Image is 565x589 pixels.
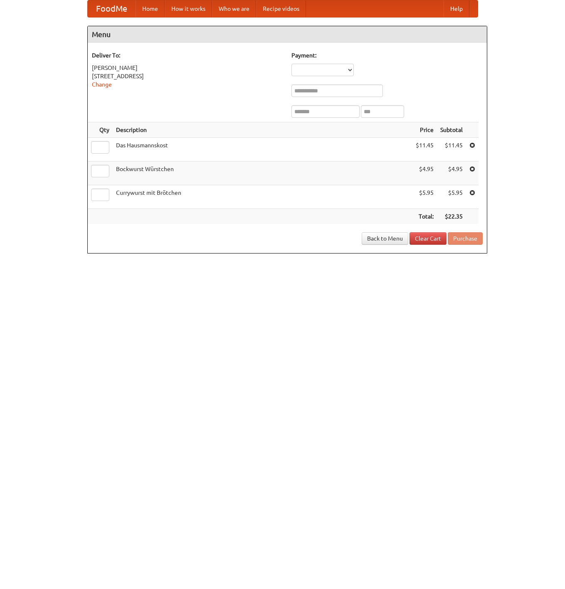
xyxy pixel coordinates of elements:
[412,138,437,162] td: $11.45
[437,209,466,224] th: $22.35
[412,122,437,138] th: Price
[113,122,412,138] th: Description
[92,81,112,88] a: Change
[437,138,466,162] td: $11.45
[437,122,466,138] th: Subtotal
[437,162,466,185] td: $4.95
[437,185,466,209] td: $5.95
[256,0,306,17] a: Recipe videos
[448,232,483,245] button: Purchase
[444,0,469,17] a: Help
[88,26,487,43] h4: Menu
[410,232,447,245] a: Clear Cart
[92,64,283,72] div: [PERSON_NAME]
[291,51,483,60] h5: Payment:
[113,185,412,209] td: Currywurst mit Brötchen
[412,162,437,185] td: $4.95
[113,162,412,185] td: Bockwurst Würstchen
[165,0,212,17] a: How it works
[92,72,283,80] div: [STREET_ADDRESS]
[88,122,113,138] th: Qty
[88,0,136,17] a: FoodMe
[412,185,437,209] td: $5.95
[92,51,283,60] h5: Deliver To:
[362,232,408,245] a: Back to Menu
[412,209,437,224] th: Total:
[212,0,256,17] a: Who we are
[136,0,165,17] a: Home
[113,138,412,162] td: Das Hausmannskost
